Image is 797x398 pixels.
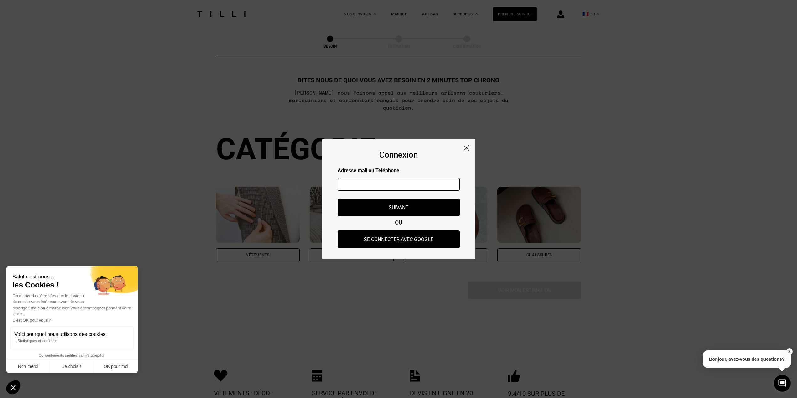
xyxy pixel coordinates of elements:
img: close [464,145,469,151]
div: Connexion [379,150,418,159]
button: Se connecter avec Google [338,230,460,248]
button: Suivant [338,199,460,216]
p: Adresse mail ou Téléphone [338,168,460,173]
button: X [786,348,792,355]
p: Bonjour, avez-vous des questions? [703,350,791,368]
span: OU [395,219,402,226]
